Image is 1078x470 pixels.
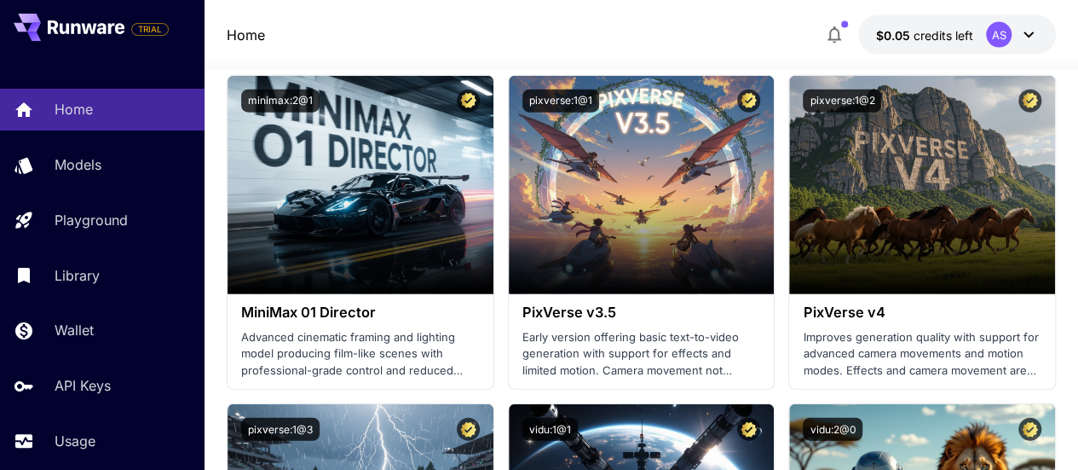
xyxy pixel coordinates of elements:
span: Add your payment card to enable full platform functionality. [131,19,169,39]
p: Improves generation quality with support for advanced camera movements and motion modes. Effects ... [803,329,1041,380]
button: Certified Model – Vetted for best performance and includes a commercial license. [1018,90,1041,113]
p: Home [55,99,93,119]
span: credits left [913,28,972,43]
p: Library [55,265,100,286]
button: $0.05AS [858,15,1056,55]
h3: PixVerse v4 [803,305,1041,321]
button: Certified Model – Vetted for best performance and includes a commercial license. [737,418,760,441]
span: TRIAL [132,23,168,36]
button: pixverse:1@2 [803,90,881,113]
button: vidu:1@1 [522,418,578,441]
button: pixverse:1@1 [522,90,599,113]
button: Certified Model – Vetted for best performance and includes a commercial license. [457,90,480,113]
p: API Keys [55,375,111,396]
img: alt [509,76,775,294]
h3: PixVerse v3.5 [522,305,761,321]
p: Usage [55,431,95,451]
button: Certified Model – Vetted for best performance and includes a commercial license. [457,418,480,441]
img: alt [789,76,1055,294]
button: Certified Model – Vetted for best performance and includes a commercial license. [1018,418,1041,441]
div: AS [986,22,1012,48]
button: Certified Model – Vetted for best performance and includes a commercial license. [737,90,760,113]
p: Advanced cinematic framing and lighting model producing film-like scenes with professional-grade ... [241,329,480,380]
h3: MiniMax 01 Director [241,305,480,321]
p: Early version offering basic text-to-video generation with support for effects and limited motion... [522,329,761,380]
button: minimax:2@1 [241,90,320,113]
p: Playground [55,210,128,230]
nav: breadcrumb [227,25,265,45]
p: Models [55,154,101,175]
div: $0.05 [875,26,972,44]
a: Home [227,25,265,45]
span: $0.05 [875,28,913,43]
img: alt [228,76,493,294]
button: vidu:2@0 [803,418,862,441]
p: Wallet [55,320,94,340]
button: pixverse:1@3 [241,418,320,441]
